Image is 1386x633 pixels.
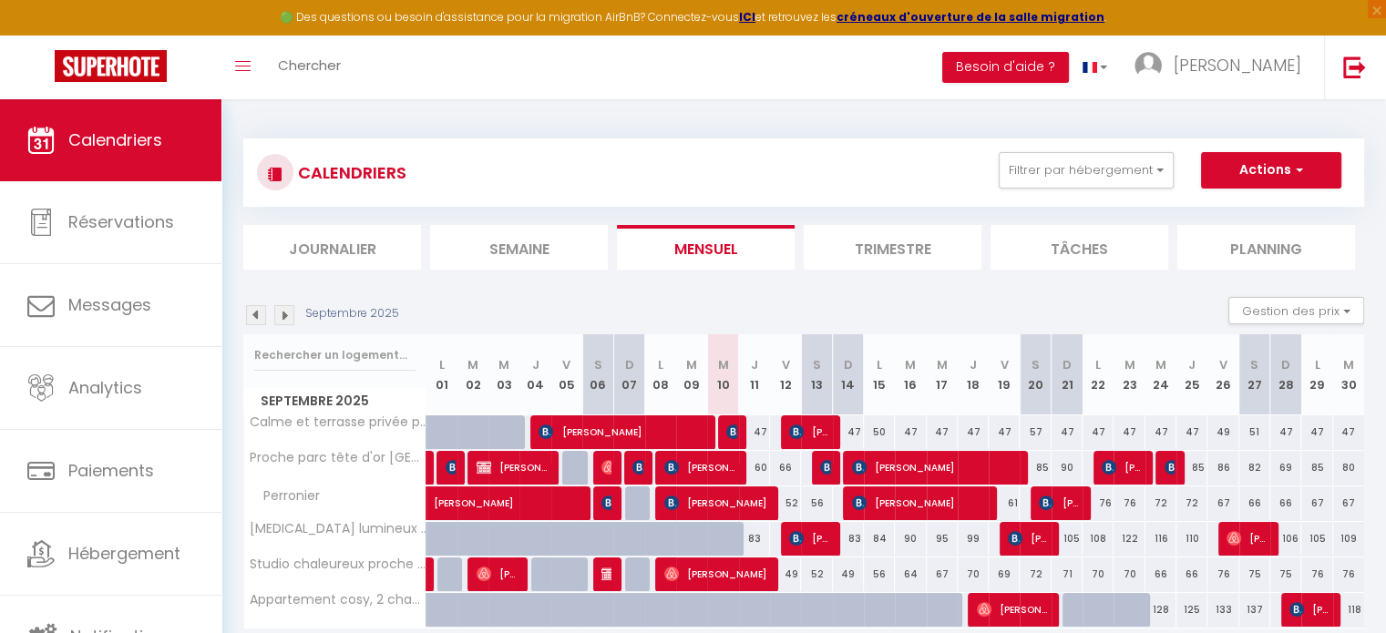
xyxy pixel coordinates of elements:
[1145,593,1176,627] div: 128
[658,356,663,373] abbr: L
[1083,486,1114,520] div: 76
[1145,557,1176,591] div: 66
[434,476,643,511] span: [PERSON_NAME]
[1176,334,1207,415] th: 25
[1343,56,1366,78] img: logout
[1083,522,1114,556] div: 108
[1177,225,1355,270] li: Planning
[1114,486,1145,520] div: 76
[1176,486,1207,520] div: 72
[664,556,767,591] span: [PERSON_NAME]
[1121,36,1324,99] a: ... [PERSON_NAME]
[717,356,728,373] abbr: M
[770,451,801,485] div: 66
[958,415,989,449] div: 47
[937,356,948,373] abbr: M
[1207,593,1238,627] div: 133
[1207,486,1238,520] div: 67
[1301,451,1332,485] div: 85
[1207,451,1238,485] div: 86
[739,522,770,556] div: 83
[739,9,755,25] a: ICI
[1207,415,1238,449] div: 49
[1250,356,1258,373] abbr: S
[1207,334,1238,415] th: 26
[247,451,429,465] span: Proche parc tête d'or [GEOGRAPHIC_DATA]
[770,557,801,591] div: 49
[1333,451,1364,485] div: 80
[1239,593,1270,627] div: 137
[68,210,174,233] span: Réservations
[789,521,830,556] span: [PERSON_NAME]
[739,451,770,485] div: 60
[1052,451,1083,485] div: 90
[613,334,644,415] th: 07
[739,334,770,415] th: 11
[895,522,926,556] div: 90
[562,356,570,373] abbr: V
[739,415,770,449] div: 47
[1228,297,1364,324] button: Gestion des prix
[1145,334,1176,415] th: 24
[1095,356,1101,373] abbr: L
[1102,450,1143,485] span: [PERSON_NAME]
[467,356,478,373] abbr: M
[1270,522,1301,556] div: 106
[905,356,916,373] abbr: M
[1219,356,1227,373] abbr: V
[804,225,981,270] li: Trimestre
[1343,356,1354,373] abbr: M
[582,334,613,415] th: 06
[970,356,977,373] abbr: J
[1176,522,1207,556] div: 110
[789,414,830,449] span: [PERSON_NAME]
[1020,557,1051,591] div: 72
[770,486,801,520] div: 52
[551,334,582,415] th: 05
[1333,522,1364,556] div: 109
[864,557,895,591] div: 56
[1201,152,1341,189] button: Actions
[264,36,354,99] a: Chercher
[1001,356,1009,373] abbr: V
[1270,451,1301,485] div: 69
[942,52,1069,83] button: Besoin d'aide ?
[1114,522,1145,556] div: 122
[594,356,602,373] abbr: S
[958,557,989,591] div: 70
[844,356,853,373] abbr: D
[1188,356,1196,373] abbr: J
[1207,557,1238,591] div: 76
[999,152,1174,189] button: Filtrer par hébergement
[244,388,426,414] span: Septembre 2025
[1301,334,1332,415] th: 29
[1145,486,1176,520] div: 72
[68,376,142,399] span: Analytics
[532,356,539,373] abbr: J
[247,415,429,429] span: Calme et terrasse privée près de [GEOGRAPHIC_DATA]
[1083,334,1114,415] th: 22
[927,522,958,556] div: 95
[247,522,429,536] span: [MEDICAL_DATA] lumineux 6 personnes proche [GEOGRAPHIC_DATA] métro
[446,450,456,485] span: [PERSON_NAME]
[519,334,550,415] th: 04
[801,557,832,591] div: 52
[833,415,864,449] div: 47
[1052,557,1083,591] div: 71
[457,334,488,415] th: 02
[1239,451,1270,485] div: 82
[977,592,1049,627] span: [PERSON_NAME]
[801,486,832,520] div: 56
[426,486,457,521] a: [PERSON_NAME]
[426,334,457,415] th: 01
[852,450,1017,485] span: [PERSON_NAME]
[877,356,882,373] abbr: L
[293,152,406,193] h3: CALENDRIERS
[1145,415,1176,449] div: 47
[1176,557,1207,591] div: 66
[1270,415,1301,449] div: 47
[1333,486,1364,520] div: 67
[477,450,549,485] span: [PERSON_NAME]
[1333,557,1364,591] div: 76
[1083,415,1114,449] div: 47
